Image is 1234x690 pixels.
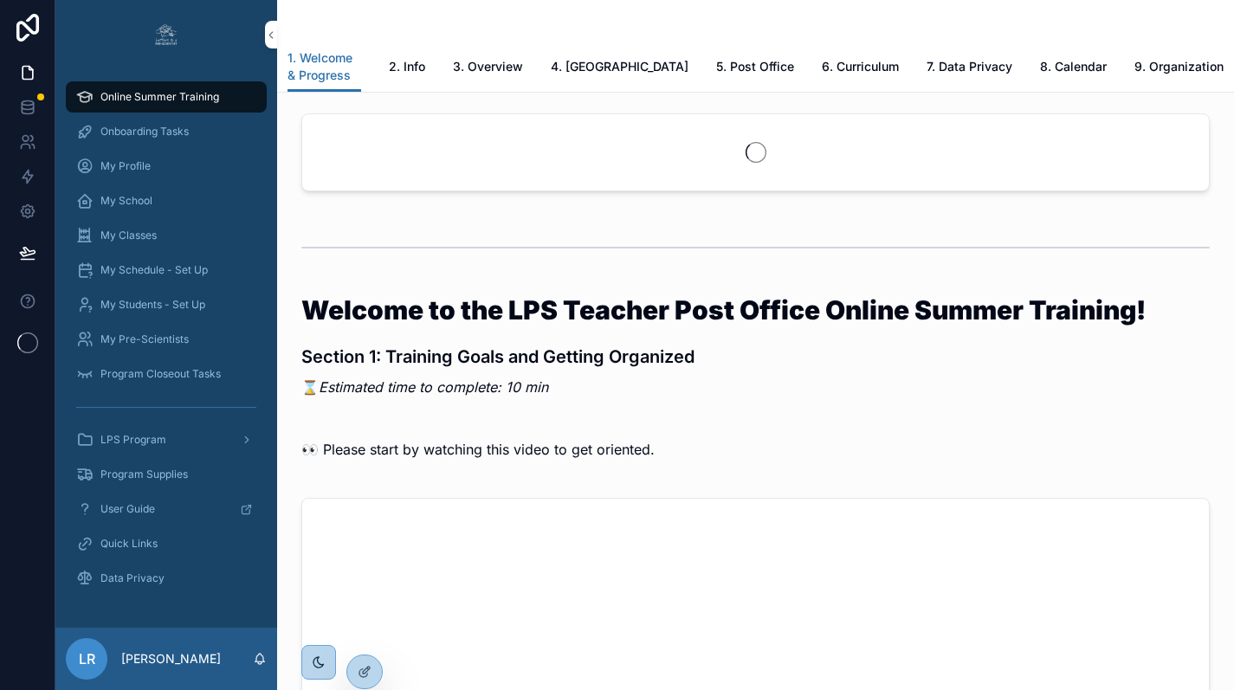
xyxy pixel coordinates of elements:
span: LR [79,648,95,669]
span: My Pre-Scientists [100,332,189,346]
span: 4. [GEOGRAPHIC_DATA] [551,58,688,75]
span: LPS Program [100,433,166,447]
em: Estimated time to complete: 10 min [319,378,548,396]
h1: Welcome to the LPS Teacher Post Office Online Summer Training! [301,297,1210,323]
a: 7. Data Privacy [927,51,1012,86]
span: Onboarding Tasks [100,125,189,139]
a: Quick Links [66,528,267,559]
a: Onboarding Tasks [66,116,267,147]
span: 2. Info [389,58,425,75]
span: My Students - Set Up [100,298,205,312]
a: My Profile [66,151,267,182]
span: 5. Post Office [716,58,794,75]
a: Program Supplies [66,459,267,490]
a: 3. Overview [453,51,523,86]
span: 1. Welcome & Progress [288,49,361,84]
a: My Students - Set Up [66,289,267,320]
span: Program Closeout Tasks [100,367,221,381]
img: App logo [152,21,180,48]
span: 3. Overview [453,58,523,75]
p: ⌛ [301,377,1210,397]
a: 1. Welcome & Progress [288,42,361,93]
span: Quick Links [100,537,158,551]
span: My Classes [100,229,157,242]
a: My Pre-Scientists [66,324,267,355]
p: [PERSON_NAME] [121,650,221,667]
a: Data Privacy [66,563,267,594]
div: scrollable content [55,69,277,616]
span: 6. Curriculum [822,58,899,75]
span: My School [100,194,152,208]
p: 👀 Please start by watching this video to get oriented. [301,439,1210,460]
span: Online Summer Training [100,90,219,104]
a: 9. Organization [1134,51,1224,86]
h3: Section 1: Training Goals and Getting Organized [301,344,1210,370]
a: Program Closeout Tasks [66,358,267,390]
a: 5. Post Office [716,51,794,86]
a: My School [66,185,267,216]
a: My Classes [66,220,267,251]
span: 9. Organization [1134,58,1224,75]
a: 6. Curriculum [822,51,899,86]
span: Data Privacy [100,571,165,585]
span: 7. Data Privacy [927,58,1012,75]
span: My Profile [100,159,151,173]
span: My Schedule - Set Up [100,263,208,277]
a: 4. [GEOGRAPHIC_DATA] [551,51,688,86]
span: Program Supplies [100,468,188,481]
a: Online Summer Training [66,81,267,113]
a: My Schedule - Set Up [66,255,267,286]
a: 2. Info [389,51,425,86]
span: User Guide [100,502,155,516]
a: 8. Calendar [1040,51,1107,86]
a: User Guide [66,493,267,525]
a: LPS Program [66,424,267,455]
span: 8. Calendar [1040,58,1107,75]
